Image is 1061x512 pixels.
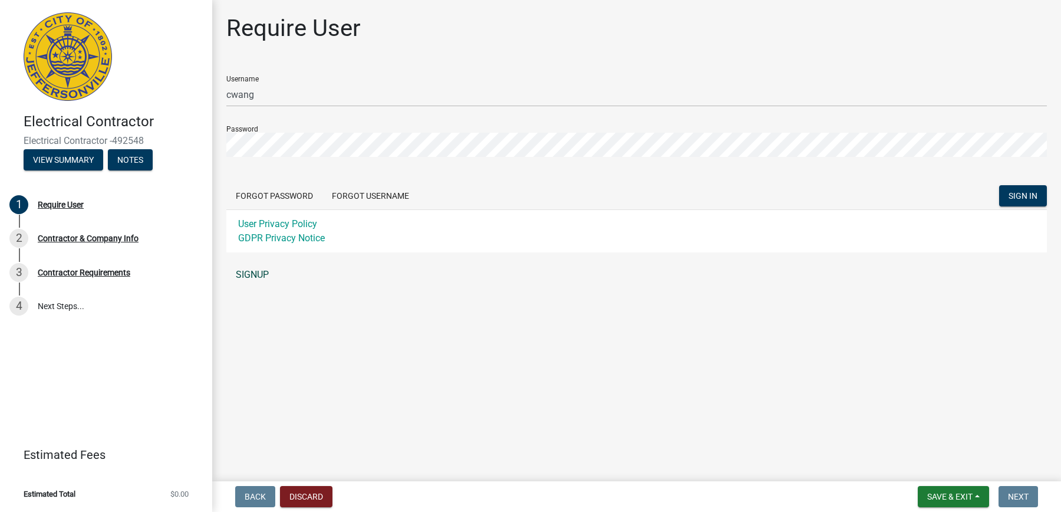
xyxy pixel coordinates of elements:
[38,234,139,242] div: Contractor & Company Info
[24,156,103,165] wm-modal-confirm: Summary
[235,486,275,507] button: Back
[1009,191,1037,201] span: SIGN IN
[24,135,189,146] span: Electrical Contractor -492548
[5,71,41,81] label: Font Size
[5,37,172,50] h3: Style
[9,195,28,214] div: 1
[38,201,84,209] div: Require User
[9,443,193,467] a: Estimated Fees
[280,486,332,507] button: Discard
[238,232,325,244] a: GDPR Privacy Notice
[245,492,266,501] span: Back
[5,5,172,15] div: Outline
[18,15,64,25] a: Back to Top
[170,490,189,498] span: $0.00
[918,486,989,507] button: Save & Exit
[226,263,1047,287] a: SIGNUP
[999,185,1047,206] button: SIGN IN
[927,492,973,501] span: Save & Exit
[24,12,112,101] img: City of Jeffersonville, Indiana
[9,297,28,316] div: 4
[238,218,317,229] a: User Privacy Policy
[1008,492,1029,501] span: Next
[9,229,28,248] div: 2
[226,185,322,206] button: Forgot Password
[999,486,1038,507] button: Next
[108,149,153,170] button: Notes
[24,113,203,130] h4: Electrical Contractor
[24,490,75,498] span: Estimated Total
[38,268,130,277] div: Contractor Requirements
[108,156,153,165] wm-modal-confirm: Notes
[9,263,28,282] div: 3
[14,82,33,92] span: 16 px
[24,149,103,170] button: View Summary
[226,14,361,42] h1: Require User
[322,185,419,206] button: Forgot Username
